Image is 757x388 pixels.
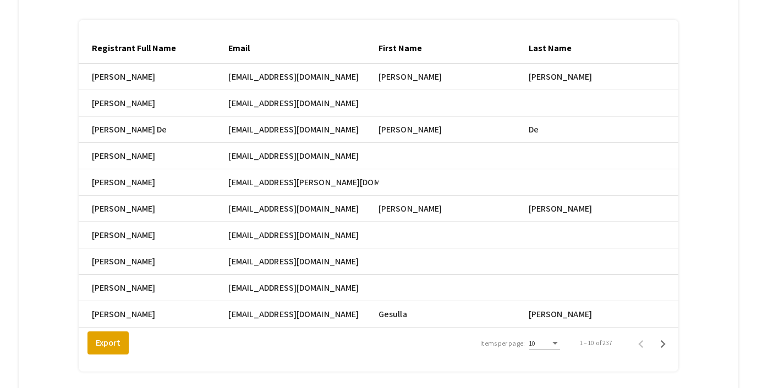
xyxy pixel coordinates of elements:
span: [PERSON_NAME] [378,202,442,215]
mat-cell: [EMAIL_ADDRESS][DOMAIN_NAME] [228,301,378,328]
span: [PERSON_NAME] [378,70,442,84]
mat-cell: [PERSON_NAME] [79,143,229,169]
button: Export [87,331,129,354]
mat-cell: [PERSON_NAME] [79,275,229,301]
mat-cell: [PERSON_NAME] [79,196,229,222]
div: Items per page: [480,339,525,348]
button: Previous page [630,332,652,354]
mat-cell: [PERSON_NAME] [79,222,229,248]
mat-cell: [PERSON_NAME] [79,169,229,196]
span: [PERSON_NAME] [529,70,592,84]
mat-cell: [EMAIL_ADDRESS][DOMAIN_NAME] [228,143,378,169]
mat-cell: [EMAIL_ADDRESS][DOMAIN_NAME] [228,117,378,143]
mat-cell: [PERSON_NAME] [79,301,229,328]
mat-cell: [EMAIL_ADDRESS][DOMAIN_NAME] [228,275,378,301]
span: [PERSON_NAME] [529,308,592,321]
mat-cell: [EMAIL_ADDRESS][DOMAIN_NAME] [228,64,378,90]
mat-cell: [EMAIL_ADDRESS][DOMAIN_NAME] [228,222,378,248]
span: [PERSON_NAME] [529,202,592,215]
div: Last Name [529,42,582,55]
span: Gesulla [378,308,407,321]
mat-cell: [PERSON_NAME] De [79,117,229,143]
mat-cell: [PERSON_NAME] [79,90,229,117]
mat-cell: [EMAIL_ADDRESS][PERSON_NAME][DOMAIN_NAME] [228,169,378,196]
mat-cell: [EMAIL_ADDRESS][DOMAIN_NAME] [228,196,378,222]
div: First Name [378,42,422,55]
span: De [529,123,539,136]
div: Registrant Full Name [92,42,186,55]
div: Email [228,42,250,55]
span: 10 [529,339,535,347]
iframe: Chat [8,339,47,380]
div: Last Name [529,42,572,55]
mat-cell: [EMAIL_ADDRESS][DOMAIN_NAME] [228,248,378,275]
mat-cell: [PERSON_NAME] [79,248,229,275]
mat-select: Items per page: [529,340,560,347]
button: Next page [652,332,674,354]
div: Registrant Full Name [92,42,176,55]
div: Email [228,42,260,55]
span: [PERSON_NAME] [378,123,442,136]
div: First Name [378,42,432,55]
mat-cell: [PERSON_NAME] [79,64,229,90]
mat-cell: [EMAIL_ADDRESS][DOMAIN_NAME] [228,90,378,117]
div: 1 – 10 of 237 [580,338,612,348]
